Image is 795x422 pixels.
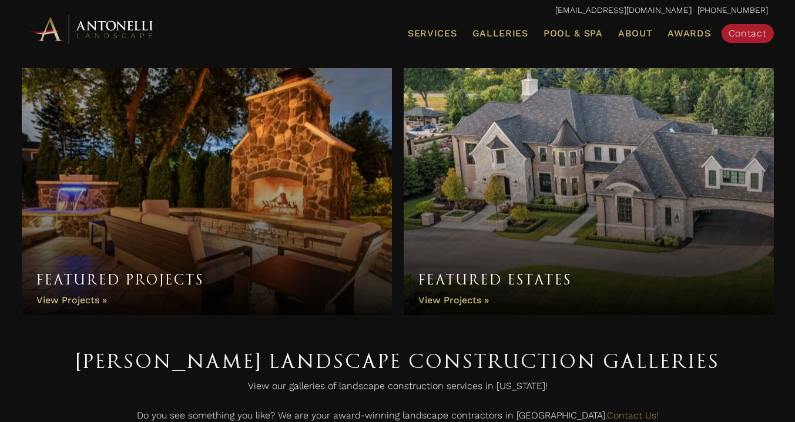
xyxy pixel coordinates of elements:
[408,29,457,38] span: Services
[555,5,691,15] a: [EMAIL_ADDRESS][DOMAIN_NAME]
[607,410,659,421] a: Contact Us!
[28,13,157,45] img: Antonelli Horizontal Logo
[28,3,768,18] p: | [PHONE_NUMBER]
[28,377,768,401] p: View our galleries of landscape construction services in [US_STATE]!
[28,344,768,377] h1: [PERSON_NAME] Landscape Construction Galleries
[667,28,710,39] span: Awards
[403,26,462,41] a: Services
[472,28,528,39] span: Galleries
[544,28,603,39] span: Pool & Spa
[663,26,715,41] a: Awards
[539,26,608,41] a: Pool & Spa
[729,28,767,39] span: Contact
[468,26,533,41] a: Galleries
[613,26,658,41] a: About
[722,24,774,43] a: Contact
[618,29,653,38] span: About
